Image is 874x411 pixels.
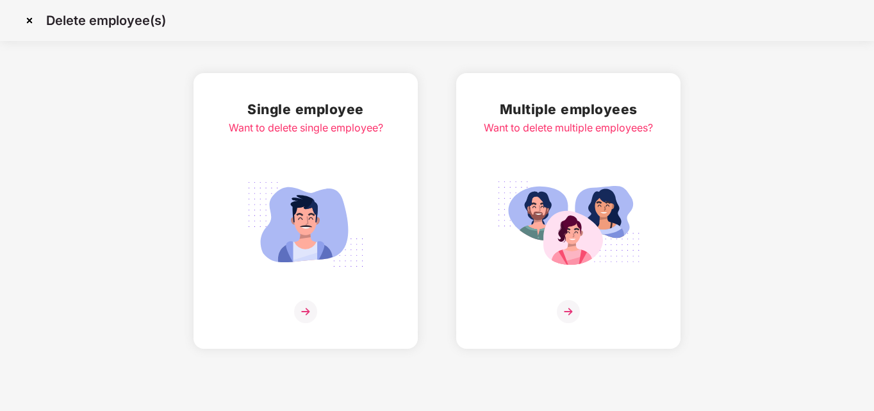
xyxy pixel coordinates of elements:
[234,174,377,274] img: svg+xml;base64,PHN2ZyB4bWxucz0iaHR0cDovL3d3dy53My5vcmcvMjAwMC9zdmciIGlkPSJTaW5nbGVfZW1wbG95ZWUiIH...
[19,10,40,31] img: svg+xml;base64,PHN2ZyBpZD0iQ3Jvc3MtMzJ4MzIiIHhtbG5zPSJodHRwOi8vd3d3LnczLm9yZy8yMDAwL3N2ZyIgd2lkdG...
[294,300,317,323] img: svg+xml;base64,PHN2ZyB4bWxucz0iaHR0cDovL3d3dy53My5vcmcvMjAwMC9zdmciIHdpZHRoPSIzNiIgaGVpZ2h0PSIzNi...
[484,120,653,136] div: Want to delete multiple employees?
[229,99,383,120] h2: Single employee
[557,300,580,323] img: svg+xml;base64,PHN2ZyB4bWxucz0iaHR0cDovL3d3dy53My5vcmcvMjAwMC9zdmciIHdpZHRoPSIzNiIgaGVpZ2h0PSIzNi...
[484,99,653,120] h2: Multiple employees
[229,120,383,136] div: Want to delete single employee?
[46,13,166,28] p: Delete employee(s)
[497,174,640,274] img: svg+xml;base64,PHN2ZyB4bWxucz0iaHR0cDovL3d3dy53My5vcmcvMjAwMC9zdmciIGlkPSJNdWx0aXBsZV9lbXBsb3llZS...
